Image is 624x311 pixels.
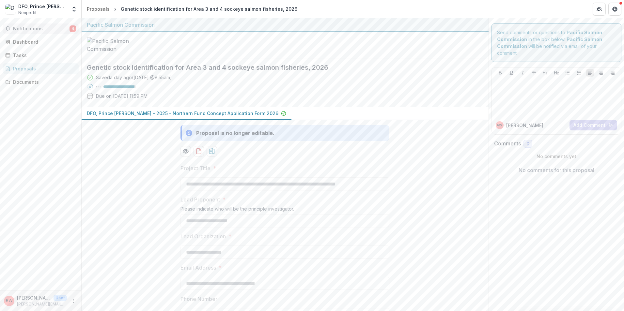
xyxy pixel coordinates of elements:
button: Add Comment [569,120,617,130]
div: Ryan Whitmore [6,299,13,303]
div: Saved a day ago ( [DATE] @ 8:55am ) [96,74,172,81]
div: Proposals [13,65,73,72]
p: User [54,295,67,301]
button: Italicize [519,69,527,77]
p: [PERSON_NAME] [506,122,543,129]
button: More [70,297,77,305]
button: download-proposal [207,146,217,156]
div: Please indicate who will be the principle investigator. [180,206,389,214]
button: Bold [496,69,504,77]
a: Dashboard [3,37,79,47]
button: Ordered List [575,69,583,77]
a: Documents [3,77,79,87]
span: Nonprofit [18,10,37,16]
p: Email Address [180,264,216,272]
button: Open entity switcher [70,3,79,16]
button: Underline [507,69,515,77]
h2: Genetic stock identification for Area 3 and 4 sockeye salmon fisheries, 2026 [87,64,473,71]
a: Proposals [84,4,112,14]
button: Get Help [608,3,621,16]
div: Proposals [87,6,110,12]
button: Align Left [586,69,594,77]
nav: breadcrumb [84,4,300,14]
p: Project Title [180,164,211,172]
p: No comments yet [494,153,619,160]
p: Phone Number [180,295,217,303]
div: Proposal is no longer editable. [196,129,274,137]
p: [PERSON_NAME][EMAIL_ADDRESS][PERSON_NAME][DOMAIN_NAME] [17,301,67,307]
p: Due on [DATE] 11:59 PM [96,93,148,99]
div: DFO, Prince [PERSON_NAME] [18,3,67,10]
button: Partners [593,3,606,16]
button: Align Right [609,69,616,77]
p: Lead Proponent [180,196,220,203]
h2: Comments [494,141,521,147]
p: No comments for this proposal [519,166,594,174]
div: Dashboard [13,38,73,45]
button: download-proposal [194,146,204,156]
div: Ryan Whitmore [497,124,502,127]
a: Tasks [3,50,79,61]
button: Preview 007e3fce-ee16-4574-a4c6-b20cb26c3bf1-0.pdf [180,146,191,156]
div: Send comments or questions to in the box below. will be notified via email of your comment. [491,23,622,62]
img: DFO, Prince Rupert [5,4,16,14]
p: 95 % [96,84,101,89]
div: Pacific Salmon Commission [87,21,483,29]
button: Notifications4 [3,23,79,34]
div: Genetic stock identification for Area 3 and 4 sockeye salmon fisheries, 2026 [121,6,297,12]
p: [PERSON_NAME] [17,294,51,301]
span: 0 [526,141,529,147]
a: Proposals [3,63,79,74]
div: Tasks [13,52,73,59]
span: Notifications [13,26,70,32]
button: Heading 1 [541,69,549,77]
p: Lead Organization [180,232,226,240]
p: DFO, Prince [PERSON_NAME] - 2025 - Northern Fund Concept Application Form 2026 [87,110,278,117]
button: Strike [530,69,538,77]
img: Pacific Salmon Commission [87,37,152,53]
div: Documents [13,79,73,85]
span: 4 [70,25,76,32]
button: Bullet List [564,69,571,77]
button: Align Center [597,69,605,77]
button: Heading 2 [553,69,560,77]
